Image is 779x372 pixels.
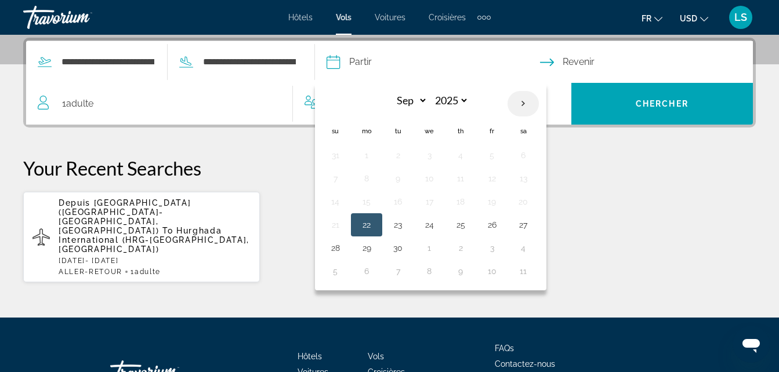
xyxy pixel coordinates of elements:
[288,13,313,22] a: Hôtels
[514,147,532,163] button: Day 6
[514,194,532,210] button: Day 20
[540,41,753,83] button: Return date
[62,96,93,112] span: 1
[390,90,427,111] select: Select month
[26,41,753,125] div: Search widget
[131,268,161,276] span: 1
[733,326,770,363] iframe: Bouton de lancement de la fenêtre de messagerie
[483,263,501,279] button: Day 10
[514,240,532,256] button: Day 4
[483,217,501,233] button: Day 26
[420,263,439,279] button: Day 8
[495,359,555,369] a: Contactez-nous
[389,217,407,233] button: Day 23
[389,147,407,163] button: Day 2
[420,217,439,233] button: Day 24
[563,54,595,70] span: Revenir
[420,170,439,187] button: Day 10
[59,198,191,235] span: [GEOGRAPHIC_DATA] ([GEOGRAPHIC_DATA]-[GEOGRAPHIC_DATA], [GEOGRAPHIC_DATA])
[357,240,376,256] button: Day 29
[336,13,352,22] a: Vols
[514,170,532,187] button: Day 13
[389,263,407,279] button: Day 7
[451,217,470,233] button: Day 25
[327,41,540,83] button: Depart date
[680,14,697,23] span: USD
[508,90,539,117] button: Next month
[431,90,469,111] select: Select year
[477,8,491,27] button: Extra navigation items
[571,83,753,125] button: Chercher
[375,13,405,22] a: Voitures
[642,14,651,23] span: fr
[326,217,345,233] button: Day 21
[483,170,501,187] button: Day 12
[326,240,345,256] button: Day 28
[326,147,345,163] button: Day 31
[23,191,260,283] button: Depuis [GEOGRAPHIC_DATA] ([GEOGRAPHIC_DATA]-[GEOGRAPHIC_DATA], [GEOGRAPHIC_DATA]) To Hurghada Int...
[26,83,571,125] button: Travelers: 1 adult, 0 children
[514,217,532,233] button: Day 27
[66,98,93,109] span: Adulte
[451,194,470,210] button: Day 18
[451,147,470,163] button: Day 4
[389,240,407,256] button: Day 30
[734,12,747,23] span: LS
[483,240,501,256] button: Day 3
[298,352,322,361] a: Hôtels
[451,240,470,256] button: Day 2
[680,10,708,27] button: Change currency
[135,268,161,276] span: Adulte
[59,257,251,265] p: [DATE] - [DATE]
[357,263,376,279] button: Day 6
[326,170,345,187] button: Day 7
[326,194,345,210] button: Day 14
[420,240,439,256] button: Day 1
[59,198,90,207] span: Depuis
[23,2,139,32] a: Travorium
[357,194,376,210] button: Day 15
[389,194,407,210] button: Day 16
[483,194,501,210] button: Day 19
[451,170,470,187] button: Day 11
[495,344,514,353] a: FAQs
[59,226,249,254] span: Hurghada International (HRG-[GEOGRAPHIC_DATA], [GEOGRAPHIC_DATA])
[642,10,662,27] button: Change language
[636,99,689,108] span: Chercher
[368,352,384,361] a: Vols
[59,268,122,276] span: ALLER-RETOUR
[162,226,173,235] span: To
[514,263,532,279] button: Day 11
[23,156,756,180] p: Your Recent Searches
[357,170,376,187] button: Day 8
[451,263,470,279] button: Day 9
[420,147,439,163] button: Day 3
[726,5,756,30] button: User Menu
[357,147,376,163] button: Day 1
[420,194,439,210] button: Day 17
[483,147,501,163] button: Day 5
[389,170,407,187] button: Day 9
[357,217,376,233] button: Day 22
[429,13,466,22] a: Croisières
[326,263,345,279] button: Day 5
